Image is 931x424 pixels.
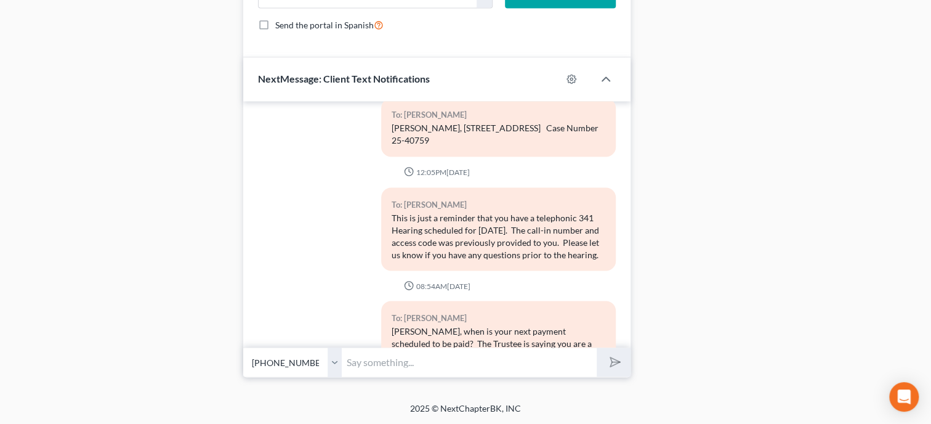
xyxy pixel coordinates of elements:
div: [PERSON_NAME], when is your next payment scheduled to be paid? The Trustee is saying you are a li... [391,325,606,362]
div: To: [PERSON_NAME] [391,197,606,211]
div: Open Intercom Messenger [889,382,919,412]
div: 08:54AM[DATE] [258,280,616,291]
div: This is just a reminder that you have a telephonic 341 Hearing scheduled for [DATE]. The call-in ... [391,211,606,261]
div: 12:05PM[DATE] [258,166,616,177]
input: Say something... [342,347,597,377]
span: Send the portal in Spanish [275,20,374,30]
div: 2025 © NextChapterBK, INC [115,402,816,424]
div: [PERSON_NAME], [STREET_ADDRESS] Case Number 25-40759 [391,122,606,147]
div: To: [PERSON_NAME] [391,108,606,122]
span: NextMessage: Client Text Notifications [258,73,430,84]
div: To: [PERSON_NAME] [391,311,606,325]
